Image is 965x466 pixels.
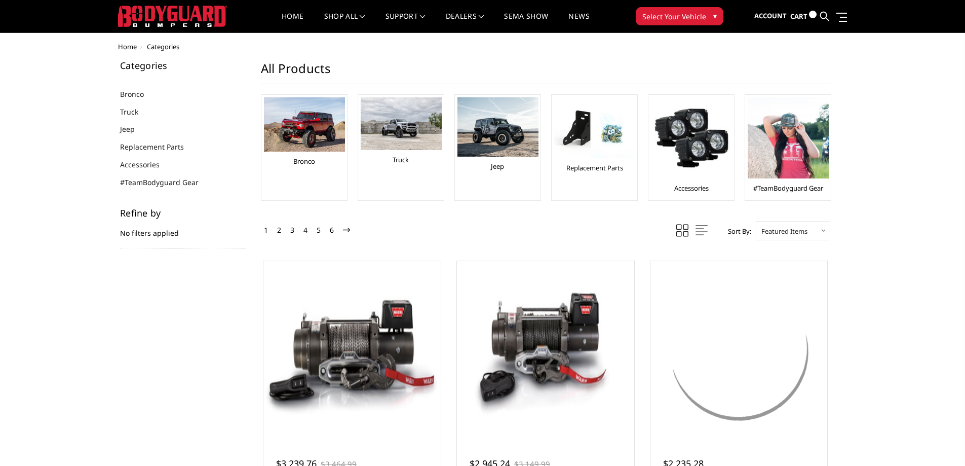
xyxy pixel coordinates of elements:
a: Home [118,42,137,51]
img: BODYGUARD BUMPERS [118,6,227,27]
a: News [568,13,589,32]
a: Jeep [491,162,504,171]
h5: Refine by [120,208,246,218]
a: Cart [790,3,817,30]
a: Bronco [293,157,315,166]
a: 1 [261,224,271,236]
a: WARN ZEON XD 14 Synthetic Winch #110014 WARN ZEON XD 14 Synthetic Winch #110014 [653,264,825,436]
a: WARN M12 Synthetic Winch #97720 WARN M12 Synthetic Winch #97720 [459,264,632,436]
label: Sort By: [722,224,751,239]
span: Select Your Vehicle [642,11,706,22]
a: Accessories [120,159,172,170]
a: Replacement Parts [566,163,623,172]
a: 3 [288,224,297,236]
a: Bronco [120,89,157,99]
a: #TeamBodyguard Gear [753,184,823,193]
a: Support [385,13,426,32]
a: Truck [393,155,409,164]
a: WARN M15 Synthetic Winch #97730 WARN M15 Synthetic Winch #97730 [266,264,438,436]
a: 5 [314,224,323,236]
span: Categories [147,42,179,51]
a: #TeamBodyguard Gear [120,177,211,188]
span: Account [754,11,787,20]
a: Jeep [120,124,147,134]
h1: All Products [261,61,830,84]
a: Truck [120,106,151,117]
span: Cart [790,12,807,21]
a: SEMA Show [504,13,548,32]
a: 2 [275,224,284,236]
a: 4 [301,224,310,236]
div: No filters applied [120,208,246,249]
a: 6 [327,224,336,236]
a: shop all [324,13,365,32]
a: Home [282,13,303,32]
a: Dealers [446,13,484,32]
a: Accessories [674,184,709,193]
span: ▾ [713,11,717,21]
h5: Categories [120,61,246,70]
a: Replacement Parts [120,141,197,152]
button: Select Your Vehicle [636,7,723,25]
a: Account [754,3,787,30]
